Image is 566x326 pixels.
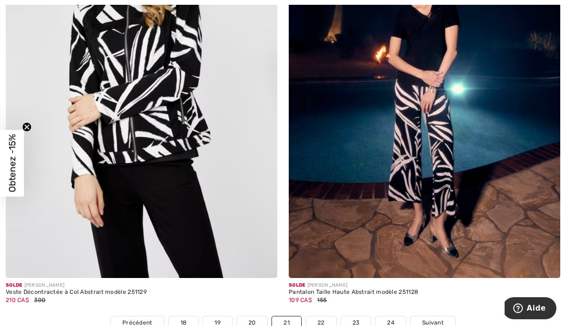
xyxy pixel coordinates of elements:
[289,297,312,303] span: 109 CA$
[317,297,327,303] span: 155
[6,282,277,289] div: [PERSON_NAME]
[22,122,32,132] button: Close teaser
[6,297,29,303] span: 210 CA$
[289,282,560,289] div: [PERSON_NAME]
[34,297,46,303] span: 300
[6,289,277,296] div: Veste Décontractée à Col Abstrait modèle 251129
[7,134,18,192] span: Obtenez -15%
[505,297,556,321] iframe: Ouvre un widget dans lequel vous pouvez trouver plus d’informations
[289,289,560,296] div: Pantalon Taille Haute Abstrait modèle 251128
[289,282,306,288] span: Solde
[6,282,23,288] span: Solde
